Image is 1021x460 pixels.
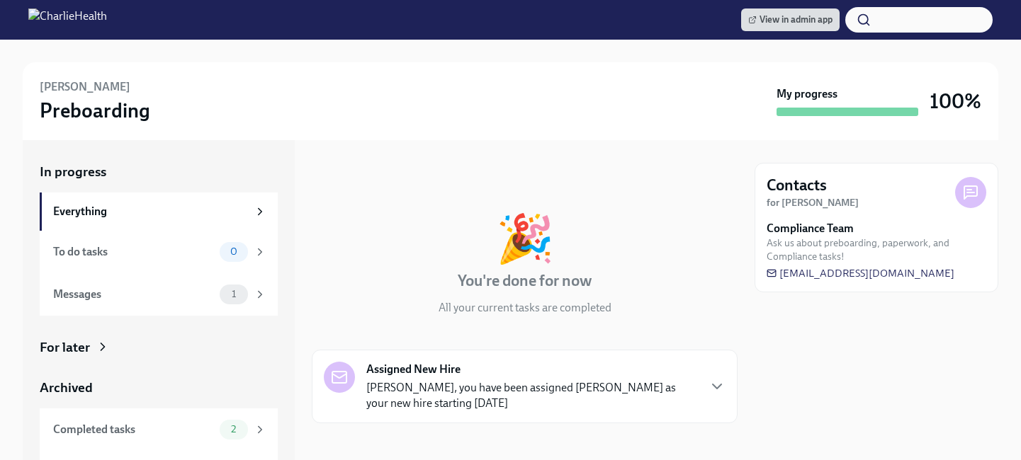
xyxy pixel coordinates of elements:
div: Completed tasks [53,422,214,437]
div: To do tasks [53,244,214,260]
a: [EMAIL_ADDRESS][DOMAIN_NAME] [767,266,954,280]
h6: [PERSON_NAME] [40,79,130,95]
a: Everything [40,192,278,231]
strong: Assigned New Hire [366,362,461,377]
a: Archived [40,379,278,397]
strong: My progress [777,86,837,102]
span: 0 [222,246,246,257]
p: All your current tasks are completed [439,300,611,316]
a: View in admin app [741,8,840,31]
a: For later [40,338,278,357]
a: To do tasks0 [40,231,278,273]
h4: You're done for now [458,270,592,292]
a: Messages1 [40,273,278,316]
div: 🎉 [496,215,554,262]
h3: Preboarding [40,98,150,123]
div: For later [40,338,90,357]
span: Ask us about preboarding, paperwork, and Compliance tasks! [767,236,986,263]
span: View in admin app [748,13,833,27]
img: CharlieHealth [28,8,107,31]
a: Completed tasks2 [40,408,278,451]
span: 1 [223,289,244,299]
strong: Compliance Team [767,221,854,236]
p: [PERSON_NAME], you have been assigned [PERSON_NAME] as your new hire starting [DATE] [366,380,697,411]
h3: 100% [930,88,981,114]
a: In progress [40,163,278,181]
h4: Contacts [767,175,827,196]
span: 2 [222,424,244,435]
div: Messages [53,287,214,302]
div: Everything [53,204,248,219]
strong: for [PERSON_NAME] [767,197,859,209]
div: In progress [312,163,378,181]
